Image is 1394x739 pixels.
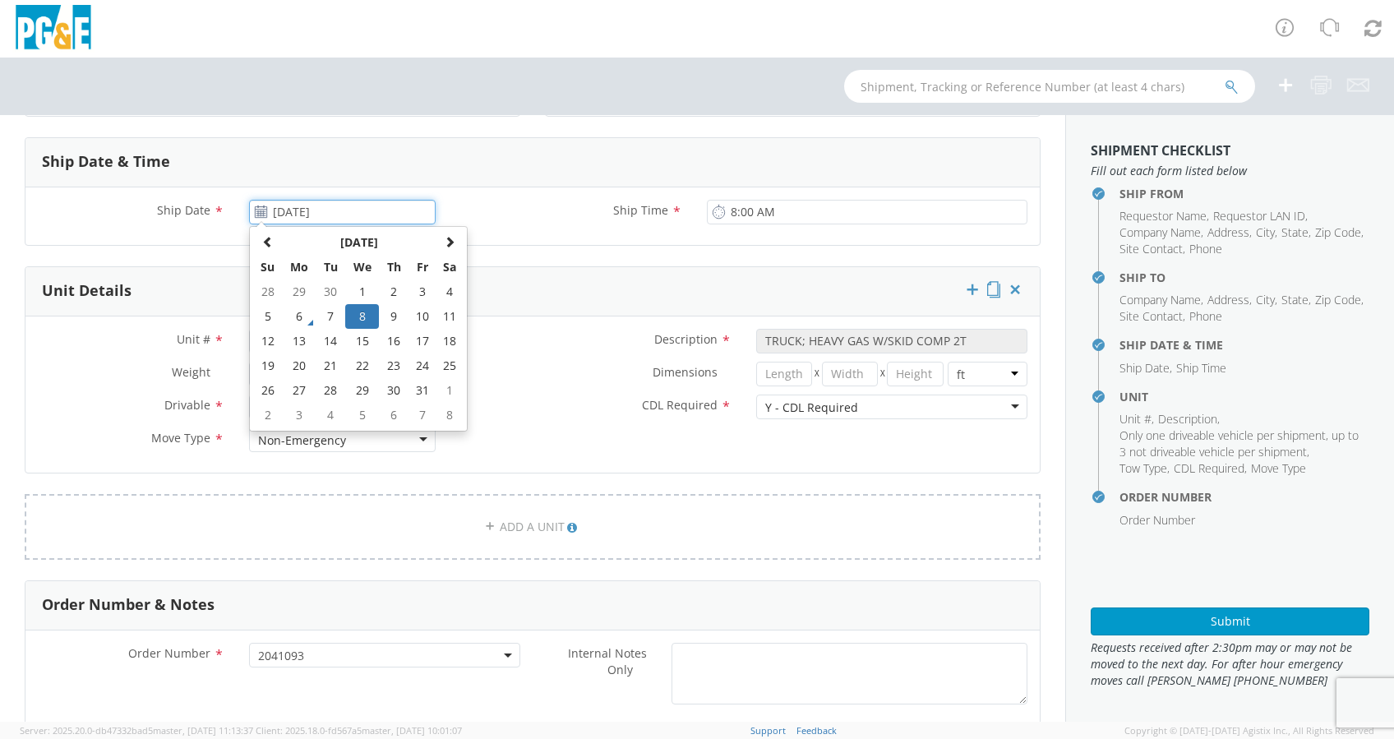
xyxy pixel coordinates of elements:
[1207,292,1252,308] li: ,
[1119,208,1209,224] li: ,
[20,724,253,737] span: Server: 2025.20.0-db47332bad5
[409,304,436,329] td: 10
[409,255,436,279] th: Fr
[316,378,345,403] td: 28
[249,643,520,667] span: 2041093
[436,403,464,427] td: 8
[796,724,837,737] a: Feedback
[42,154,170,170] h3: Ship Date & Time
[436,279,464,304] td: 4
[362,724,462,737] span: master, [DATE] 10:01:07
[282,304,316,329] td: 6
[379,255,408,279] th: Th
[756,362,812,386] input: Length
[436,304,464,329] td: 11
[750,724,786,737] a: Support
[379,279,408,304] td: 2
[1091,163,1369,179] span: Fill out each form listed below
[1189,241,1222,256] span: Phone
[282,403,316,427] td: 3
[1091,141,1230,159] strong: Shipment Checklist
[1174,460,1247,477] li: ,
[282,378,316,403] td: 27
[379,329,408,353] td: 16
[157,202,210,218] span: Ship Date
[1119,292,1203,308] li: ,
[153,724,253,737] span: master, [DATE] 11:13:37
[1119,427,1365,460] li: ,
[345,329,380,353] td: 15
[1207,292,1249,307] span: Address
[1119,411,1154,427] li: ,
[878,362,887,386] span: X
[1119,308,1185,325] li: ,
[379,353,408,378] td: 23
[1158,411,1217,427] span: Description
[253,279,282,304] td: 28
[1119,271,1369,284] h4: Ship To
[345,403,380,427] td: 5
[1119,224,1203,241] li: ,
[256,724,462,737] span: Client: 2025.18.0-fd567a5
[444,236,455,247] span: Next Month
[409,378,436,403] td: 31
[345,255,380,279] th: We
[1119,360,1170,376] span: Ship Date
[1281,292,1309,307] span: State
[282,353,316,378] td: 20
[1158,411,1220,427] li: ,
[1256,292,1275,307] span: City
[42,283,132,299] h3: Unit Details
[1119,460,1167,476] span: Tow Type
[172,364,210,380] span: Weight
[1256,224,1275,240] span: City
[1176,360,1226,376] span: Ship Time
[642,397,718,413] span: CDL Required
[253,378,282,403] td: 26
[282,279,316,304] td: 29
[1091,640,1369,689] span: Requests received after 2:30pm may or may not be moved to the next day. For after hour emergency ...
[1315,292,1364,308] li: ,
[1281,224,1309,240] span: State
[1213,208,1305,224] span: Requestor LAN ID
[345,378,380,403] td: 29
[1119,292,1201,307] span: Company Name
[253,353,282,378] td: 19
[568,645,647,677] span: Internal Notes Only
[1281,292,1311,308] li: ,
[653,364,718,380] span: Dimensions
[1213,208,1308,224] li: ,
[436,378,464,403] td: 1
[316,255,345,279] th: Tu
[765,400,858,416] div: Y - CDL Required
[253,403,282,427] td: 2
[258,432,346,449] div: Non-Emergency
[42,597,215,613] h3: Order Number & Notes
[1119,427,1359,460] span: Only one driveable vehicle per shipment, up to 3 not driveable vehicle per shipment
[253,255,282,279] th: Su
[1281,224,1311,241] li: ,
[409,403,436,427] td: 7
[345,304,380,329] td: 8
[436,353,464,378] td: 25
[844,70,1255,103] input: Shipment, Tracking or Reference Number (at least 4 chars)
[1119,224,1201,240] span: Company Name
[613,202,668,218] span: Ship Time
[282,329,316,353] td: 13
[1315,224,1361,240] span: Zip Code
[345,353,380,378] td: 22
[1207,224,1249,240] span: Address
[316,403,345,427] td: 4
[1119,360,1172,376] li: ,
[25,494,1041,560] a: ADD A UNIT
[1207,224,1252,241] li: ,
[151,430,210,446] span: Move Type
[345,279,380,304] td: 1
[262,236,274,247] span: Previous Month
[282,230,436,255] th: Select Month
[1315,292,1361,307] span: Zip Code
[282,255,316,279] th: Mo
[436,255,464,279] th: Sa
[1119,339,1369,351] h4: Ship Date & Time
[1119,208,1207,224] span: Requestor Name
